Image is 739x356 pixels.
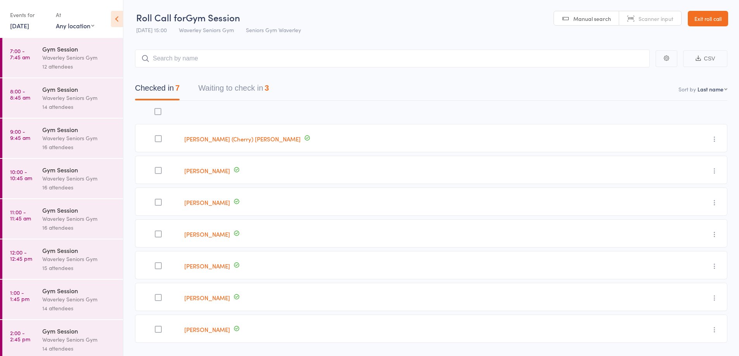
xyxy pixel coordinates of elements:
div: At [56,9,94,21]
div: Waverley Seniors Gym [42,255,116,263]
a: [PERSON_NAME] [184,167,230,175]
div: Waverley Seniors Gym [42,134,116,143]
a: [PERSON_NAME] [184,294,230,302]
span: [DATE] 15:00 [136,26,167,34]
div: 16 attendees [42,143,116,151]
a: 11:00 -11:45 amGym SessionWaverley Seniors Gym16 attendees [2,199,123,239]
div: Events for [10,9,48,21]
div: Any location [56,21,94,30]
div: 12 attendees [42,62,116,71]
div: Gym Session [42,206,116,214]
div: 14 attendees [42,102,116,111]
div: Waverley Seniors Gym [42,335,116,344]
div: Gym Session [42,246,116,255]
a: 1:00 -1:45 pmGym SessionWaverley Seniors Gym14 attendees [2,280,123,319]
span: Roll Call for [136,11,186,24]
button: Waiting to check in3 [198,80,269,100]
button: Checked in7 [135,80,180,100]
time: 9:00 - 9:45 am [10,128,30,141]
span: Waverley Seniors Gym [179,26,234,34]
div: Gym Session [42,327,116,335]
input: Search by name [135,50,650,67]
a: [DATE] [10,21,29,30]
div: Gym Session [42,125,116,134]
div: 3 [265,84,269,92]
a: 8:00 -8:45 amGym SessionWaverley Seniors Gym14 attendees [2,78,123,118]
span: Gym Session [186,11,240,24]
div: Last name [697,85,723,93]
div: 16 attendees [42,223,116,232]
a: [PERSON_NAME] [184,262,230,270]
div: Waverley Seniors Gym [42,214,116,223]
div: Waverley Seniors Gym [42,93,116,102]
span: Scanner input [639,15,673,22]
time: 10:00 - 10:45 am [10,169,32,181]
div: Gym Session [42,286,116,295]
div: 16 attendees [42,183,116,192]
time: 7:00 - 7:45 am [10,48,30,60]
a: [PERSON_NAME] [184,325,230,334]
time: 1:00 - 1:45 pm [10,289,29,302]
label: Sort by [678,85,696,93]
div: Gym Session [42,45,116,53]
div: 14 attendees [42,344,116,353]
div: Waverley Seniors Gym [42,53,116,62]
div: Gym Session [42,165,116,174]
div: 14 attendees [42,304,116,313]
a: [PERSON_NAME] [184,230,230,238]
a: [PERSON_NAME] (Cherry) [PERSON_NAME] [184,135,301,143]
div: Waverley Seniors Gym [42,295,116,304]
time: 11:00 - 11:45 am [10,209,31,221]
div: 15 attendees [42,263,116,272]
a: [PERSON_NAME] [184,198,230,206]
a: 9:00 -9:45 amGym SessionWaverley Seniors Gym16 attendees [2,119,123,158]
a: Exit roll call [688,11,728,26]
a: 10:00 -10:45 amGym SessionWaverley Seniors Gym16 attendees [2,159,123,198]
span: Seniors Gym Waverley [246,26,301,34]
div: Waverley Seniors Gym [42,174,116,183]
div: 7 [175,84,180,92]
button: CSV [683,50,727,67]
time: 2:00 - 2:45 pm [10,330,30,342]
time: 8:00 - 8:45 am [10,88,30,100]
div: Gym Session [42,85,116,93]
a: 7:00 -7:45 amGym SessionWaverley Seniors Gym12 attendees [2,38,123,77]
time: 12:00 - 12:45 pm [10,249,32,261]
a: 12:00 -12:45 pmGym SessionWaverley Seniors Gym15 attendees [2,239,123,279]
span: Manual search [573,15,611,22]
